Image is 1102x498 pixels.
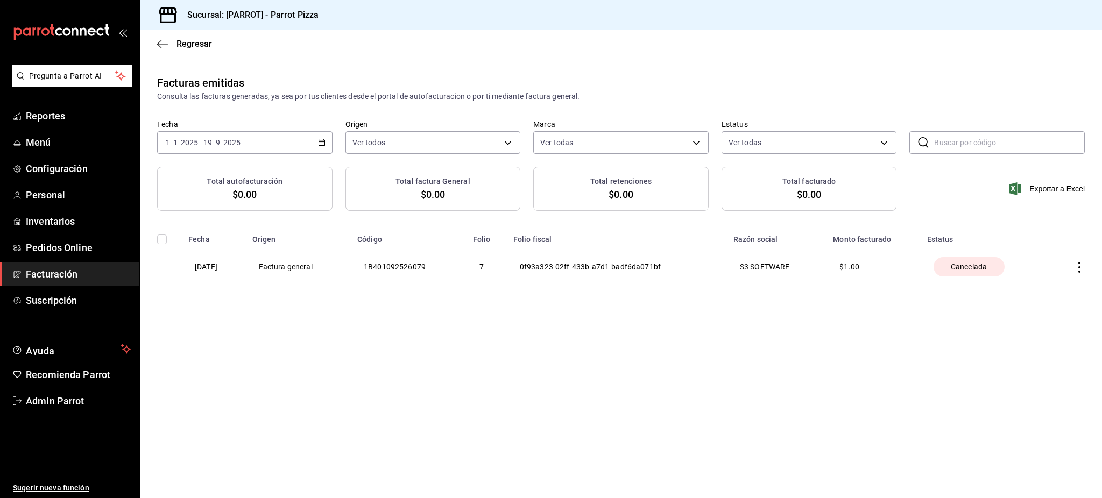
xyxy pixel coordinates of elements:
h3: Sucursal: [PARROT] - Parrot Pizza [179,9,319,22]
th: Estatus [921,228,1048,244]
span: $0.00 [609,187,633,202]
input: -- [173,138,178,147]
span: - [213,138,215,147]
label: Fecha [157,120,333,128]
th: Razón social [727,228,826,244]
h3: Total facturado [782,176,836,187]
span: Ver todas [729,137,761,148]
th: Monto facturado [826,228,920,244]
th: 7 [467,244,507,289]
button: Pregunta a Parrot AI [12,65,132,87]
span: Ayuda [26,343,117,355]
span: Recomienda Parrot [26,367,131,382]
span: $0.00 [797,187,822,202]
span: Regresar [176,39,212,49]
h3: Total factura General [395,176,470,187]
th: Folio fiscal [507,228,727,244]
th: 1B401092526079 [351,244,467,289]
span: Ver todos [352,137,385,148]
span: Cancelada [946,261,991,272]
button: Exportar a Excel [1011,182,1085,195]
input: -- [165,138,171,147]
div: Facturas emitidas [157,75,244,91]
th: Origen [246,228,351,244]
div: Consulta las facturas generadas, ya sea por tus clientes desde el portal de autofacturacion o por... [157,91,1085,102]
input: -- [203,138,213,147]
span: Menú [26,135,131,150]
span: - [221,138,223,147]
input: ---- [180,138,199,147]
span: Inventarios [26,214,131,229]
span: Configuración [26,161,131,176]
th: $ 1.00 [826,244,920,289]
button: open_drawer_menu [118,28,127,37]
span: - [200,138,202,147]
span: Admin Parrot [26,394,131,408]
th: Factura general [246,244,351,289]
th: Código [351,228,467,244]
span: Ver todas [540,137,573,148]
span: - [178,138,180,147]
span: Sugerir nueva función [13,482,131,494]
input: -- [215,138,221,147]
span: - [171,138,173,147]
span: Suscripción [26,293,131,308]
th: S3 SOFTWARE [727,244,826,289]
th: 0f93a323-02ff-433b-a7d1-badf6da071bf [507,244,727,289]
span: Pedidos Online [26,240,131,255]
label: Estatus [722,120,897,128]
span: Pregunta a Parrot AI [29,70,116,82]
input: Buscar por código [934,132,1085,153]
span: Facturación [26,267,131,281]
th: [DATE] [182,244,246,289]
span: $0.00 [421,187,446,202]
h3: Total autofacturación [207,176,282,187]
button: Regresar [157,39,212,49]
input: ---- [223,138,241,147]
th: Folio [467,228,507,244]
span: $0.00 [232,187,257,202]
span: Reportes [26,109,131,123]
span: Personal [26,188,131,202]
label: Marca [533,120,709,128]
label: Origen [345,120,521,128]
a: Pregunta a Parrot AI [8,78,132,89]
th: Fecha [182,228,246,244]
h3: Total retenciones [590,176,652,187]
